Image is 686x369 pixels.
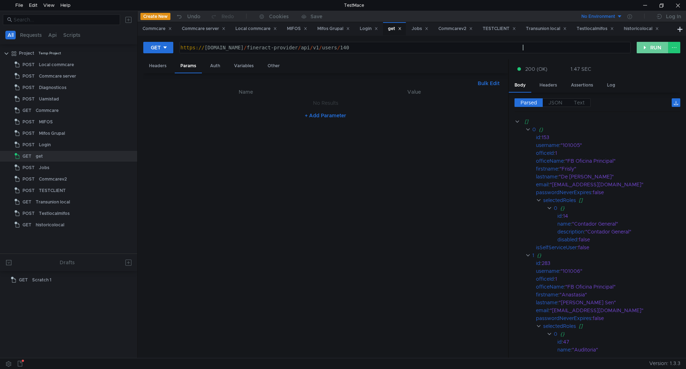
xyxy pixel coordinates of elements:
[23,105,31,116] span: GET
[536,306,680,314] div: :
[536,306,548,314] div: email
[557,220,571,228] div: name
[360,25,378,33] div: Login
[557,212,562,220] div: id
[310,14,322,19] div: Save
[143,42,173,53] button: GET
[205,11,239,22] button: Redo
[23,208,35,219] span: POST
[542,133,671,141] div: 153
[39,117,53,127] div: MIFOS
[23,94,35,104] span: POST
[39,59,74,70] div: Local commcare
[536,291,558,299] div: firstname
[559,299,672,306] div: "[PERSON_NAME] Sen"
[302,111,349,120] button: + Add Parameter
[39,174,67,184] div: Commcarev2
[555,275,672,283] div: 1
[537,251,671,259] div: {}
[521,99,537,106] span: Parsed
[536,299,557,306] div: lastname
[39,139,51,150] div: Login
[557,346,571,354] div: name
[574,99,585,106] span: Text
[317,25,350,33] div: Mifos Grupal
[565,79,599,92] div: Assertions
[536,243,577,251] div: isSelfServiceUser
[143,25,172,33] div: Commcare
[563,212,671,220] div: 14
[565,283,672,291] div: "FB Oficina Principal"
[557,346,680,354] div: :
[577,25,614,33] div: Testlocalmifos
[536,283,564,291] div: officeName
[578,243,673,251] div: false
[581,13,615,20] div: No Environment
[61,31,83,39] button: Scripts
[23,139,35,150] span: POST
[526,25,567,33] div: Transunion local
[36,105,59,116] div: Commcare
[536,133,680,141] div: :
[579,322,673,330] div: []
[593,188,674,196] div: false
[572,220,672,228] div: "Contador General"
[14,16,116,24] input: Search...
[536,314,591,322] div: passwordNeverExpires
[140,13,170,20] button: Create New
[536,173,680,181] div: :
[287,25,307,33] div: MIFOS
[532,251,534,259] div: 1
[536,267,559,275] div: username
[561,267,672,275] div: "101006"
[536,141,680,149] div: :
[557,228,584,236] div: description
[554,330,557,338] div: 0
[36,197,70,207] div: Transunion local
[151,44,161,51] div: GET
[561,141,672,149] div: "101005"
[536,243,680,251] div: :
[560,204,671,212] div: {}
[438,25,473,33] div: Commcarev2
[60,258,75,267] div: Drafts
[666,12,681,21] div: Log In
[483,25,516,33] div: TESTCLIENT
[39,162,49,173] div: Jobs
[39,185,66,196] div: TESTCLIENT
[23,82,35,93] span: POST
[23,71,35,82] span: POST
[536,165,558,173] div: firstname
[585,228,673,236] div: "Contador General"
[46,31,59,39] button: Api
[525,118,670,126] div: []
[601,79,621,92] div: Log
[557,338,680,346] div: :
[557,228,680,236] div: :
[534,79,563,92] div: Headers
[559,173,672,181] div: "De [PERSON_NAME]"
[536,165,680,173] div: :
[39,71,76,82] div: Commcare server
[539,126,671,133] div: {}
[536,299,680,306] div: :
[182,25,225,33] div: Commcare server
[269,12,289,21] div: Cookies
[23,197,31,207] span: GET
[536,267,680,275] div: :
[536,188,680,196] div: :
[536,283,680,291] div: :
[536,173,557,181] div: lastname
[560,291,672,299] div: "Anastasia"
[536,133,540,141] div: id
[536,275,554,283] div: officeId
[548,99,562,106] span: JSON
[624,25,659,33] div: historicolocal
[204,59,226,73] div: Auth
[557,338,562,346] div: id
[23,220,31,230] span: GET
[554,204,557,212] div: 0
[563,338,671,346] div: 47
[637,42,668,53] button: RUN
[19,48,34,59] div: Project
